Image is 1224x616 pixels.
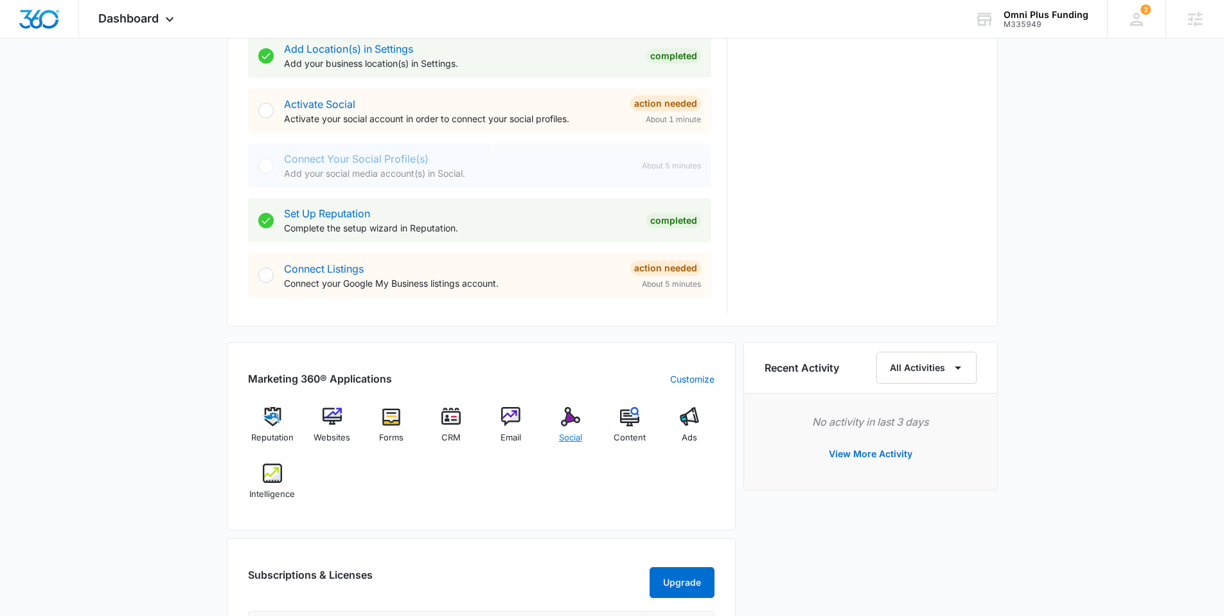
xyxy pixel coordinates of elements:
[284,112,620,125] p: Activate your social account in order to connect your social profiles.
[646,213,701,228] div: Completed
[1004,10,1088,20] div: account name
[249,488,295,501] span: Intelligence
[248,464,297,510] a: Intelligence
[630,260,701,276] div: Action Needed
[486,407,536,453] a: Email
[665,407,714,453] a: Ads
[876,352,977,384] button: All Activities
[284,207,370,220] a: Set Up Reputation
[670,372,714,386] a: Customize
[545,407,595,453] a: Social
[284,262,364,275] a: Connect Listings
[501,431,521,444] span: Email
[284,221,636,235] p: Complete the setup wizard in Reputation.
[1140,5,1151,15] span: 2
[765,360,839,376] h6: Recent Activity
[642,278,701,290] span: About 5 minutes
[248,407,297,453] a: Reputation
[284,57,636,70] p: Add your business location(s) in Settings.
[251,431,294,444] span: Reputation
[248,371,392,386] h2: Marketing 360® Applications
[1140,5,1151,15] div: notifications count
[284,167,632,180] p: Add your social media account(s) in Social.
[441,431,461,444] span: CRM
[367,407,416,453] a: Forms
[630,96,701,111] div: Action Needed
[614,431,646,444] span: Content
[682,431,697,444] span: Ads
[379,431,404,444] span: Forms
[307,407,357,453] a: Websites
[816,439,925,469] button: View More Activity
[427,407,476,453] a: CRM
[98,12,159,25] span: Dashboard
[284,98,355,111] a: Activate Social
[765,414,977,430] p: No activity in last 3 days
[248,567,373,593] h2: Subscriptions & Licenses
[605,407,655,453] a: Content
[646,48,701,64] div: Completed
[650,567,714,598] button: Upgrade
[284,42,413,55] a: Add Location(s) in Settings
[646,114,701,125] span: About 1 minute
[314,431,350,444] span: Websites
[284,276,620,290] p: Connect your Google My Business listings account.
[559,431,582,444] span: Social
[1004,20,1088,29] div: account id
[642,160,701,172] span: About 5 minutes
